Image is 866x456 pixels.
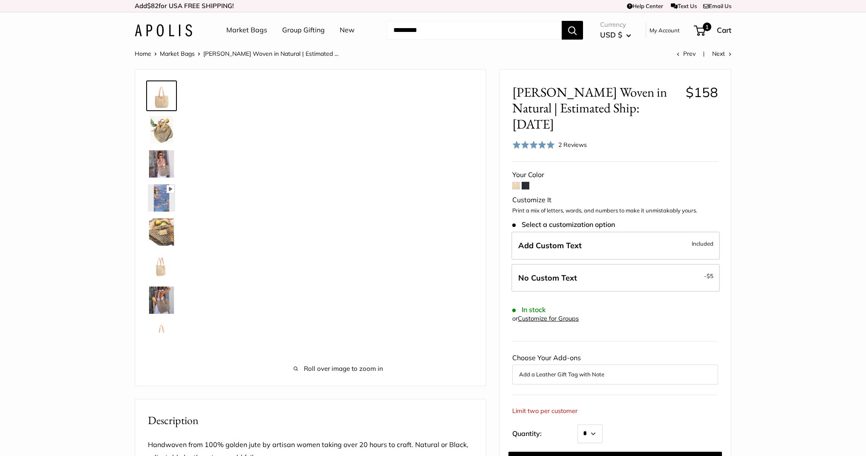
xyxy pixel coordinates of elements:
[148,321,175,348] img: Mercado Woven in Natural | Estimated Ship: Oct. 12th
[511,264,720,292] label: Leave Blank
[340,24,355,37] a: New
[160,50,195,57] a: Market Bags
[717,26,731,34] span: Cart
[692,238,713,249] span: Included
[387,21,562,40] input: Search...
[677,50,696,57] a: Prev
[148,252,175,280] img: Mercado Woven in Natural | Estimated Ship: Oct. 12th
[511,232,720,260] label: Add Custom Text
[558,141,587,149] span: 2 Reviews
[518,241,582,250] span: Add Custom Text
[518,315,579,322] a: Customize for Groups
[703,3,731,9] a: Email Us
[226,24,267,37] a: Market Bags
[518,273,577,283] span: No Custom Text
[148,184,175,212] img: Mercado Woven in Natural | Estimated Ship: Oct. 12th
[627,3,663,9] a: Help Center
[512,306,546,314] span: In stock
[146,80,177,111] a: Mercado Woven in Natural | Estimated Ship: Oct. 12th
[703,23,711,31] span: 1
[562,21,583,40] button: Search
[148,82,175,109] img: Mercado Woven in Natural | Estimated Ship: Oct. 12th
[707,272,713,279] span: $5
[203,363,473,375] span: Roll over image to zoom in
[146,115,177,145] a: Mercado Woven in Natural | Estimated Ship: Oct. 12th
[282,24,325,37] a: Group Gifting
[512,206,718,215] p: Print a mix of letters, words, and numbers to make it unmistakably yours.
[512,422,577,443] label: Quantity:
[148,218,175,246] img: Mercado Woven in Natural | Estimated Ship: Oct. 12th
[148,412,473,429] h2: Description
[135,50,151,57] a: Home
[512,169,718,181] div: Your Color
[600,30,622,39] span: USD $
[704,271,713,281] span: -
[146,183,177,213] a: Mercado Woven in Natural | Estimated Ship: Oct. 12th
[512,84,679,132] span: [PERSON_NAME] Woven in Natural | Estimated Ship: [DATE]
[146,285,177,315] a: Mercado Woven in Natural | Estimated Ship: Oct. 12th
[712,50,731,57] a: Next
[519,369,711,379] button: Add a Leather Gift Tag with Note
[600,28,631,42] button: USD $
[671,3,697,9] a: Text Us
[512,352,718,384] div: Choose Your Add-ons
[695,23,731,37] a: 1 Cart
[512,221,615,229] span: Select a customization option
[203,50,338,57] span: [PERSON_NAME] Woven in Natural | Estimated ...
[135,24,192,37] img: Apolis
[135,48,338,59] nav: Breadcrumb
[148,287,175,314] img: Mercado Woven in Natural | Estimated Ship: Oct. 12th
[649,25,680,35] a: My Account
[146,319,177,350] a: Mercado Woven in Natural | Estimated Ship: Oct. 12th
[148,116,175,143] img: Mercado Woven in Natural | Estimated Ship: Oct. 12th
[147,2,159,10] span: $82
[512,405,577,417] div: Limit two per customer
[686,84,718,100] span: $158
[512,194,718,206] div: Customize It
[146,217,177,247] a: Mercado Woven in Natural | Estimated Ship: Oct. 12th
[146,251,177,281] a: Mercado Woven in Natural | Estimated Ship: Oct. 12th
[600,19,631,31] span: Currency
[146,149,177,179] a: Mercado Woven in Natural | Estimated Ship: Oct. 12th
[148,150,175,178] img: Mercado Woven in Natural | Estimated Ship: Oct. 12th
[512,313,579,324] div: or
